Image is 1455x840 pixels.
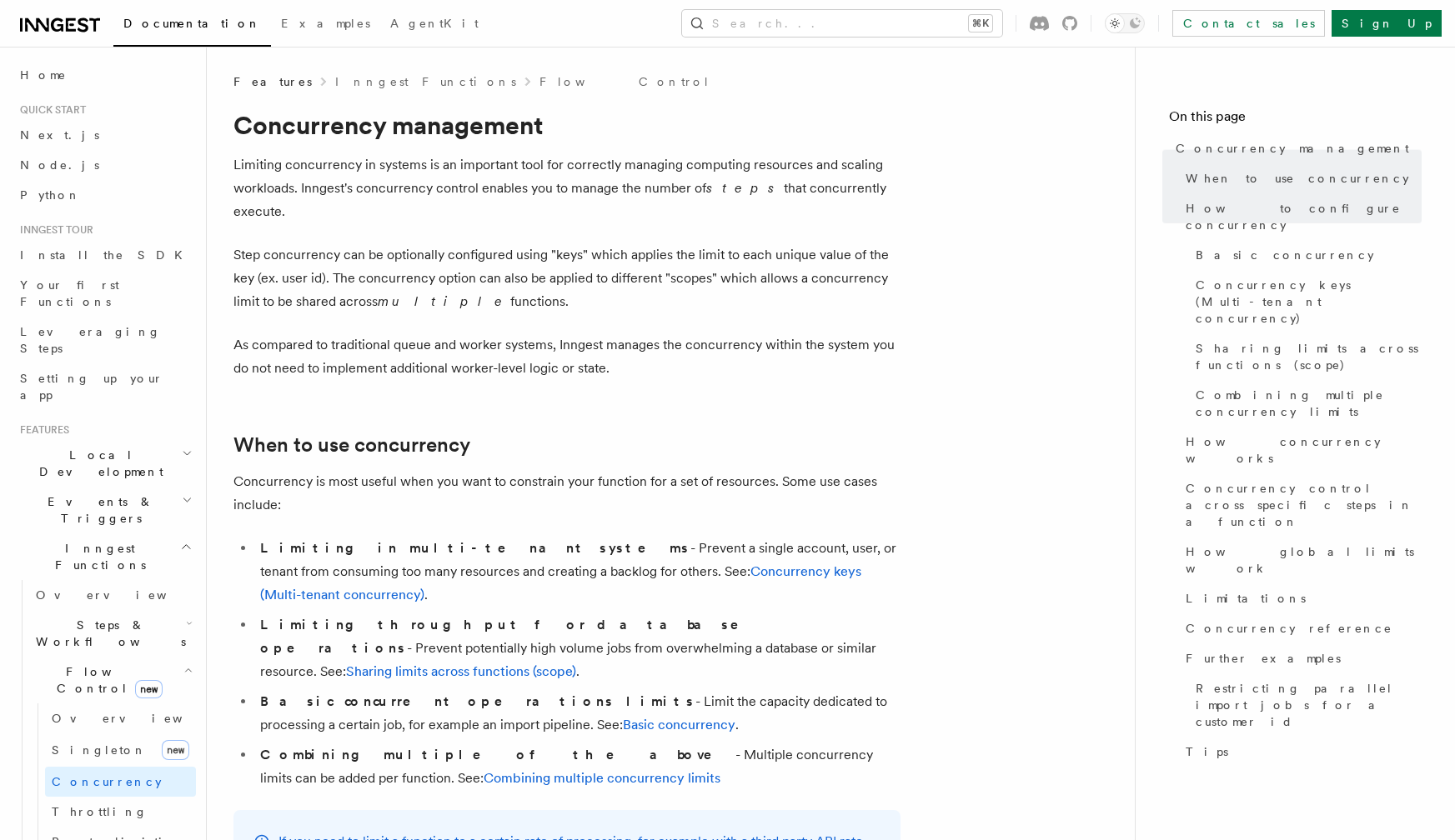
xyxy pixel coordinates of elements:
[1196,247,1374,263] span: Basic concurrency
[20,248,193,262] span: Install the SDK
[1186,650,1341,667] span: Further examples
[13,150,196,180] a: Node.js
[36,588,208,602] span: Overview
[682,10,1002,37] button: Search...⌘K
[1179,427,1422,473] a: How concurrency works
[13,120,196,150] a: Next.js
[255,743,901,790] li: - Multiple concurrency limits can be added per function. See:
[29,657,196,703] button: Flow Controlnew
[1179,163,1422,193] a: When to use concurrency
[13,493,182,527] span: Events & Triggers
[13,440,196,487] button: Local Development
[969,15,992,32] kbd: ⌘K
[1172,10,1325,37] a: Contact sales
[13,533,196,580] button: Inngest Functions
[13,103,86,117] span: Quick start
[390,17,479,30] span: AgentKit
[378,293,510,309] em: multiple
[135,680,163,698] span: new
[1179,193,1422,240] a: How to configure concurrency
[20,158,99,172] span: Node.js
[52,743,147,757] span: Singleton
[1186,620,1392,637] span: Concurrency reference
[1186,200,1422,233] span: How to configure concurrency
[52,775,162,788] span: Concurrency
[484,770,720,786] a: Combining multiple concurrency limits
[1105,13,1145,33] button: Toggle dark mode
[233,333,901,380] p: As compared to traditional queue and worker systems, Inngest manages the concurrency within the s...
[1196,277,1422,327] span: Concurrency keys (Multi-tenant concurrency)
[233,433,470,457] a: When to use concurrency
[13,540,180,573] span: Inngest Functions
[123,17,261,30] span: Documentation
[1189,673,1422,737] a: Restricting parallel import jobs for a customer id
[1179,537,1422,583] a: How global limits work
[1196,340,1422,373] span: Sharing limits across functions (scope)
[29,580,196,610] a: Overview
[255,613,901,683] li: - Prevent potentially high volume jobs from overwhelming a database or similar resource. See: .
[1189,380,1422,427] a: Combining multiple concurrency limits
[1179,583,1422,613] a: Limitations
[271,5,380,45] a: Examples
[29,617,186,650] span: Steps & Workflows
[162,740,189,760] span: new
[233,73,312,90] span: Features
[1179,737,1422,767] a: Tips
[13,363,196,410] a: Setting up your app
[1169,133,1422,163] a: Concurrency management
[706,180,784,196] em: steps
[1186,170,1409,187] span: When to use concurrency
[1186,743,1228,760] span: Tips
[1196,680,1422,730] span: Restricting parallel import jobs for a customer id
[13,487,196,533] button: Events & Triggers
[281,17,370,30] span: Examples
[1196,387,1422,420] span: Combining multiple concurrency limits
[346,663,576,679] a: Sharing limits across functions (scope)
[380,5,489,45] a: AgentKit
[260,617,762,656] strong: Limiting throughput for database operations
[45,703,196,733] a: Overview
[13,270,196,317] a: Your first Functions
[1169,107,1422,133] h4: On this page
[20,188,81,202] span: Python
[13,423,69,437] span: Features
[20,278,119,308] span: Your first Functions
[260,693,695,709] strong: Basic concurrent operations limits
[1176,140,1409,157] span: Concurrency management
[20,67,67,83] span: Home
[29,663,183,697] span: Flow Control
[233,243,901,313] p: Step concurrency can be optionally configured using "keys" which applies the limit to each unique...
[13,223,93,237] span: Inngest tour
[1189,270,1422,333] a: Concurrency keys (Multi-tenant concurrency)
[52,712,223,725] span: Overview
[52,805,148,818] span: Throttling
[20,372,163,402] span: Setting up your app
[45,797,196,827] a: Throttling
[1186,543,1422,577] span: How global limits work
[20,128,99,142] span: Next.js
[45,733,196,767] a: Singletonnew
[113,5,271,47] a: Documentation
[29,610,196,657] button: Steps & Workflows
[233,110,901,140] h1: Concurrency management
[1332,10,1442,37] a: Sign Up
[45,767,196,797] a: Concurrency
[1186,480,1422,530] span: Concurrency control across specific steps in a function
[1179,643,1422,673] a: Further examples
[539,73,710,90] a: Flow Control
[233,470,901,517] p: Concurrency is most useful when you want to constrain your function for a set of resources. Some ...
[260,540,690,556] strong: Limiting in multi-tenant systems
[623,717,735,732] a: Basic concurrency
[1189,240,1422,270] a: Basic concurrency
[13,317,196,363] a: Leveraging Steps
[13,447,182,480] span: Local Development
[1179,613,1422,643] a: Concurrency reference
[13,180,196,210] a: Python
[1179,473,1422,537] a: Concurrency control across specific steps in a function
[260,747,735,762] strong: Combining multiple of the above
[1186,433,1422,467] span: How concurrency works
[1189,333,1422,380] a: Sharing limits across functions (scope)
[233,153,901,223] p: Limiting concurrency in systems is an important tool for correctly managing computing resources a...
[335,73,516,90] a: Inngest Functions
[13,240,196,270] a: Install the SDK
